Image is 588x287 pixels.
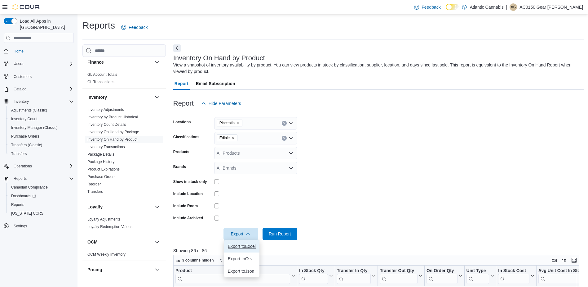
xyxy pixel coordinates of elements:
[87,204,152,210] button: Loyalty
[470,3,504,11] p: Atlantic Cannabis
[11,116,38,121] span: Inventory Count
[11,47,74,55] span: Home
[87,137,137,142] a: Inventory On Hand by Product
[6,132,76,141] button: Purchase Orders
[82,251,166,261] div: OCM
[9,201,27,208] a: Reports
[11,222,29,230] a: Settings
[9,107,50,114] a: Adjustments (Classic)
[380,268,422,284] button: Transfer Out Qty
[87,144,125,149] span: Inventory Transactions
[182,258,214,263] span: 3 columns hidden
[87,80,114,84] a: GL Transactions
[153,203,161,211] button: Loyalty
[466,268,494,284] button: Unit Type
[263,228,297,240] button: Run Report
[175,77,188,90] span: Report
[498,268,529,274] div: In Stock Cost
[87,94,107,100] h3: Inventory
[217,257,245,264] button: Sort fields
[299,268,328,274] div: In Stock Qty
[6,192,76,200] a: Dashboards
[11,98,74,105] span: Inventory
[11,175,74,182] span: Reports
[153,58,161,66] button: Finance
[82,19,115,32] h1: Reports
[337,268,371,274] div: Transfer In Qty
[82,106,166,198] div: Inventory
[299,268,333,284] button: In Stock Qty
[11,211,43,216] span: [US_STATE] CCRS
[1,174,76,183] button: Reports
[87,217,121,221] a: Loyalty Adjustments
[560,257,568,264] button: Display options
[217,120,242,126] span: Placentia
[228,256,256,261] span: Export to Csv
[12,4,40,10] img: Cova
[87,115,138,120] span: Inventory by Product Historical
[466,268,489,274] div: Unit Type
[14,87,26,92] span: Catalog
[174,257,216,264] button: 3 columns hidden
[289,151,294,156] button: Open list of options
[14,74,32,79] span: Customers
[510,3,517,11] div: AC0150 Gear Mike
[4,44,74,247] nav: Complex example
[506,3,507,11] p: |
[11,48,26,55] a: Home
[422,4,440,10] span: Feedback
[11,151,27,156] span: Transfers
[175,268,295,284] button: Product
[427,268,458,274] div: On Order Qty
[11,162,34,170] button: Operations
[1,72,76,81] button: Customers
[550,257,558,264] button: Keyboard shortcuts
[380,268,417,284] div: Transfer Out Qty
[87,189,103,194] a: Transfers
[87,130,139,134] span: Inventory On Hand by Package
[173,120,191,125] label: Locations
[14,99,29,104] span: Inventory
[87,72,117,77] span: GL Account Totals
[87,252,126,257] span: OCM Weekly Inventory
[87,266,102,273] h3: Pricing
[14,49,24,54] span: Home
[11,108,47,113] span: Adjustments (Classic)
[223,228,258,240] button: Export
[6,106,76,115] button: Adjustments (Classic)
[1,59,76,68] button: Users
[1,97,76,106] button: Inventory
[9,150,29,157] a: Transfers
[87,167,120,172] span: Product Expirations
[173,54,265,62] h3: Inventory On Hand by Product
[337,268,376,284] button: Transfer In Qty
[9,115,74,123] span: Inventory Count
[173,164,186,169] label: Brands
[129,24,148,30] span: Feedback
[87,145,125,149] a: Inventory Transactions
[173,44,181,52] button: Next
[9,107,74,114] span: Adjustments (Classic)
[412,1,443,13] a: Feedback
[9,201,74,208] span: Reports
[153,238,161,246] button: OCM
[1,162,76,171] button: Operations
[87,175,116,179] a: Purchase Orders
[119,21,150,34] a: Feedback
[224,240,259,253] button: Export toExcel
[87,107,124,112] a: Inventory Adjustments
[87,152,114,157] a: Package Details
[9,184,74,191] span: Canadian Compliance
[1,47,76,56] button: Home
[173,179,207,184] label: Show in stock only
[511,3,516,11] span: AG
[87,152,114,157] span: Package Details
[153,266,161,273] button: Pricing
[9,115,40,123] a: Inventory Count
[173,248,584,254] p: Showing 86 of 86
[9,141,74,149] span: Transfers (Classic)
[11,185,48,190] span: Canadian Compliance
[6,200,76,209] button: Reports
